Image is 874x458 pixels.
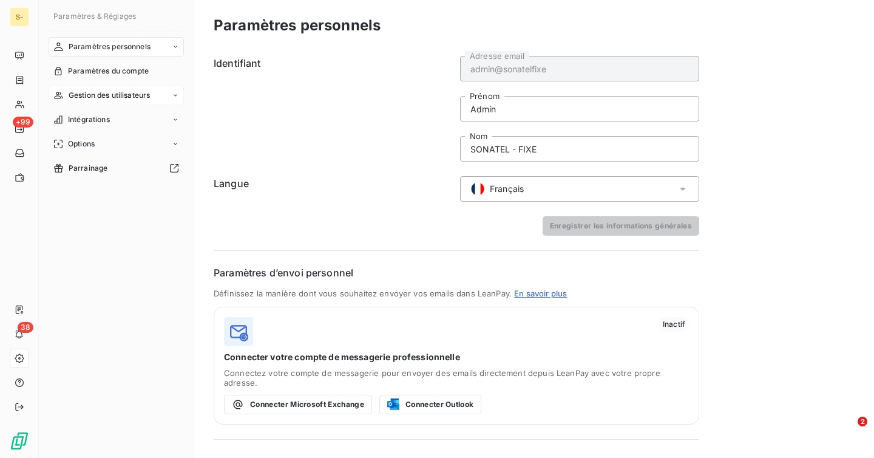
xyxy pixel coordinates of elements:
h6: Paramètres d’envoi personnel [214,265,699,280]
a: En savoir plus [514,289,567,298]
span: Options [68,138,95,149]
input: placeholder [460,96,699,121]
iframe: Intercom live chat [833,417,862,446]
span: Intégrations [68,114,110,125]
span: Connectez votre compte de messagerie pour envoyer des emails directement depuis LeanPay avec votr... [224,368,689,388]
span: Définissez la manière dont vous souhaitez envoyer vos emails dans LeanPay. [214,289,512,298]
span: Paramètres personnels [69,41,151,52]
button: Connecter Microsoft Exchange [224,395,372,414]
span: Gestion des utilisateurs [69,90,151,101]
img: logo [224,317,253,346]
span: Paramètres du compte [68,66,149,77]
span: Paramètres & Réglages [53,12,136,21]
span: Connecter votre compte de messagerie professionnelle [224,351,689,363]
h3: Paramètres personnels [214,15,381,36]
h6: Identifiant [214,56,453,162]
span: Inactif [659,317,689,332]
span: Parrainage [69,163,108,174]
span: +99 [13,117,33,128]
span: Français [490,183,524,195]
a: Paramètres du compte [49,61,184,81]
span: 2 [858,417,867,426]
button: Connecter Outlook [379,395,481,414]
div: S- [10,7,29,27]
input: placeholder [460,56,699,81]
img: Logo LeanPay [10,431,29,451]
a: Parrainage [49,159,184,178]
h6: Langue [214,176,453,202]
button: Enregistrer les informations générales [543,216,699,236]
input: placeholder [460,136,699,162]
span: 38 [18,322,33,333]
